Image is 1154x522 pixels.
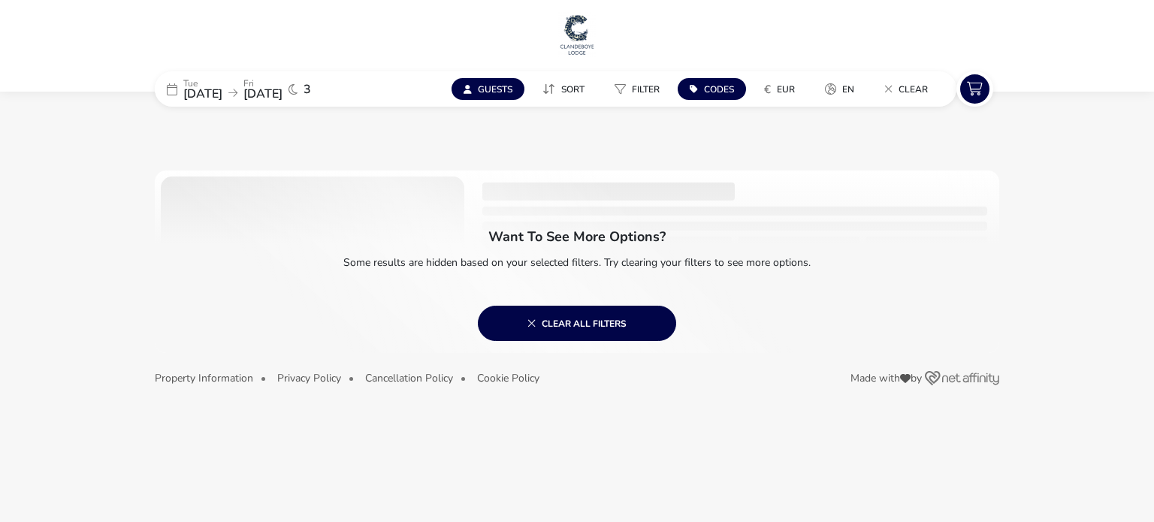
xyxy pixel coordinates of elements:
span: Made with by [850,373,922,384]
span: EUR [777,83,795,95]
naf-pibe-menu-bar-item: Codes [678,78,752,100]
span: Clear all filters [527,317,627,329]
i: € [764,82,771,97]
naf-pibe-menu-bar-item: Guests [452,78,530,100]
naf-pibe-menu-bar-item: en [813,78,872,100]
span: Guests [478,83,512,95]
p: Fri [243,79,282,88]
span: Codes [704,83,734,95]
span: [DATE] [183,86,222,102]
span: Filter [632,83,660,95]
button: Guests [452,78,524,100]
button: Property Information [155,373,253,384]
button: Filter [603,78,672,100]
span: Clear [899,83,928,95]
button: Privacy Policy [277,373,341,384]
button: €EUR [752,78,807,100]
img: Main Website [558,12,596,57]
button: Clear [872,78,940,100]
button: Cancellation Policy [365,373,453,384]
button: en [813,78,866,100]
button: Cookie Policy [477,373,539,384]
p: Tue [183,79,222,88]
button: Codes [678,78,746,100]
span: [DATE] [243,86,282,102]
naf-pibe-menu-bar-item: €EUR [752,78,813,100]
button: Clear all filters [478,306,676,341]
naf-pibe-menu-bar-item: Sort [530,78,603,100]
p: Some results are hidden based on your selected filters. Try clearing your filters to see more opt... [155,243,999,276]
h2: Want to see more options? [488,228,666,246]
naf-pibe-menu-bar-item: Clear [872,78,946,100]
div: Tue[DATE]Fri[DATE]3 [155,71,380,107]
naf-pibe-menu-bar-item: Filter [603,78,678,100]
button: Sort [530,78,597,100]
span: en [842,83,854,95]
span: Sort [561,83,585,95]
span: 3 [304,83,311,95]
